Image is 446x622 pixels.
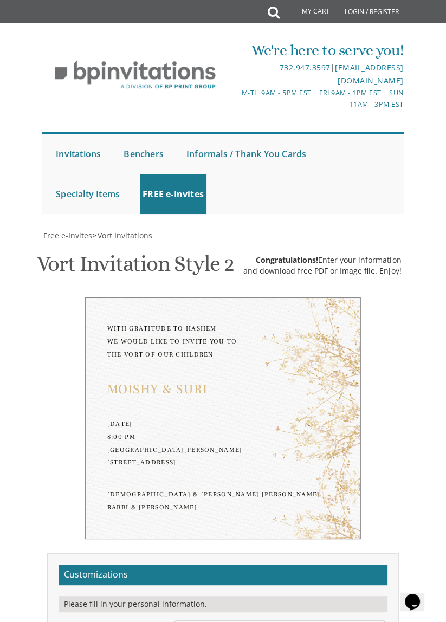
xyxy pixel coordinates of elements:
div: Please fill in your personal information. [59,596,387,612]
span: Congratulations! [256,255,318,265]
span: Free e-Invites [43,230,92,241]
span: > [92,230,152,241]
div: Moishy & Suri [107,383,339,396]
div: [DEMOGRAPHIC_DATA] & [PERSON_NAME] [PERSON_NAME] Rabbi & [PERSON_NAME] [107,488,339,514]
a: Vort Invitations [96,230,152,241]
iframe: chat widget [400,579,435,611]
h2: Customizations [59,565,387,585]
h1: Vort Invitation Style 2 [37,252,234,284]
a: FREE e-Invites [140,174,206,214]
div: and download free PDF or Image file. Enjoy! [243,265,401,276]
a: Invitations [53,134,104,174]
a: [EMAIL_ADDRESS][DOMAIN_NAME] [335,62,404,86]
img: BP Invitation Loft [42,53,228,98]
a: Informals / Thank You Cards [184,134,309,174]
a: Specialty Items [53,174,122,214]
a: 732.947.3597 [280,62,331,73]
div: [DATE] 8:00 PM [GEOGRAPHIC_DATA][PERSON_NAME] [STREET_ADDRESS] [107,418,339,470]
div: | [224,61,404,87]
div: M-Th 9am - 5pm EST | Fri 9am - 1pm EST | Sun 11am - 3pm EST [224,87,404,111]
div: With gratitude to Hashem We would like to invite you to The vort of our children [107,322,339,361]
a: My Cart [279,1,337,23]
div: Enter your information [243,255,401,265]
span: Vort Invitations [98,230,152,241]
div: We're here to serve you! [224,40,404,61]
a: Free e-Invites [42,230,92,241]
a: Benchers [121,134,166,174]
